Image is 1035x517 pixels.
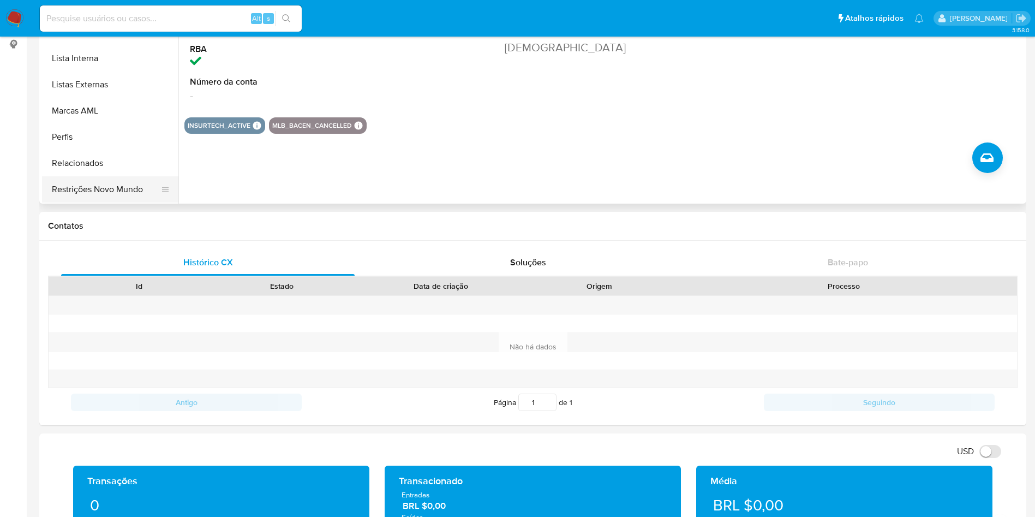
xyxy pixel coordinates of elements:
span: 3.158.0 [1012,26,1030,34]
button: Perfis [42,124,178,150]
dt: Número da conta [190,76,389,88]
span: Histórico CX [183,256,233,269]
a: Sair [1015,13,1027,24]
div: Estado [218,281,346,292]
button: Antigo [71,394,302,411]
button: search-icon [275,11,297,26]
a: Notificações [914,14,924,23]
span: Soluções [510,256,546,269]
div: Id [75,281,203,292]
button: Listas Externas [42,72,178,98]
span: Atalhos rápidos [845,13,904,24]
button: Marcas AML [42,98,178,124]
span: Alt [252,13,261,23]
dd: - [190,88,389,103]
span: 1 [570,397,572,408]
button: Seguindo [764,394,995,411]
dd: [DEMOGRAPHIC_DATA] [505,40,704,55]
div: Origem [536,281,663,292]
div: Data de criação [361,281,521,292]
h1: Contatos [48,221,1018,231]
button: Relacionados [42,150,178,176]
span: Página de [494,394,572,411]
button: Restrições Novo Mundo [42,176,170,203]
input: Pesquise usuários ou casos... [40,11,302,26]
span: Bate-papo [828,256,868,269]
div: Processo [679,281,1009,292]
p: magno.ferreira@mercadopago.com.br [950,13,1012,23]
dt: RBA [190,43,389,55]
button: Lista Interna [42,45,178,72]
span: s [267,13,270,23]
